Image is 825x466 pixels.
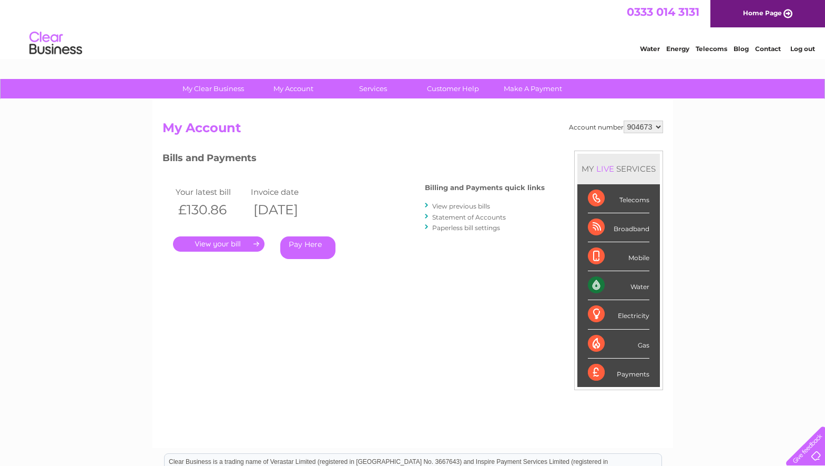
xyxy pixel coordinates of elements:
div: Mobile [588,242,649,271]
a: Energy [666,45,689,53]
td: Your latest bill [173,185,249,199]
a: Water [640,45,660,53]
a: Make A Payment [490,79,576,98]
div: MY SERVICES [577,154,660,184]
td: Invoice date [248,185,324,199]
div: Electricity [588,300,649,329]
a: My Clear Business [170,79,257,98]
div: Gas [588,330,649,359]
th: [DATE] [248,199,324,221]
div: LIVE [594,164,616,174]
a: View previous bills [432,202,490,210]
th: £130.86 [173,199,249,221]
div: Account number [569,121,663,133]
a: Paperless bill settings [432,224,500,232]
a: Customer Help [410,79,496,98]
a: Services [330,79,416,98]
h4: Billing and Payments quick links [425,184,545,192]
div: Telecoms [588,184,649,213]
a: Statement of Accounts [432,213,506,221]
a: 0333 014 3131 [627,5,699,18]
h2: My Account [162,121,663,141]
a: . [173,236,264,252]
div: Water [588,271,649,300]
div: Broadband [588,213,649,242]
div: Payments [588,359,649,387]
img: logo.png [29,27,83,60]
a: Log out [790,45,815,53]
h3: Bills and Payments [162,151,545,169]
a: Contact [755,45,781,53]
a: Blog [734,45,749,53]
a: My Account [250,79,337,98]
div: Clear Business is a trading name of Verastar Limited (registered in [GEOGRAPHIC_DATA] No. 3667643... [165,6,661,51]
a: Telecoms [696,45,727,53]
a: Pay Here [280,236,335,259]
